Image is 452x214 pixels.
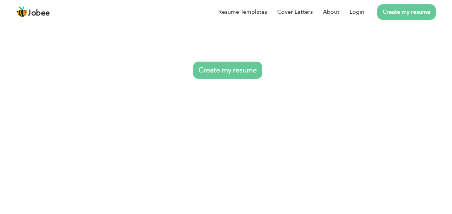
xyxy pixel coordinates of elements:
a: Create my resume [193,62,262,79]
a: Cover Letters [277,8,313,16]
span: Jobee [28,9,50,17]
a: Login [350,8,364,16]
a: Resume Templates [218,8,267,16]
a: Jobee [16,6,50,18]
img: jobee.io [16,6,28,18]
a: Create my resume [377,4,436,20]
a: About [323,8,339,16]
